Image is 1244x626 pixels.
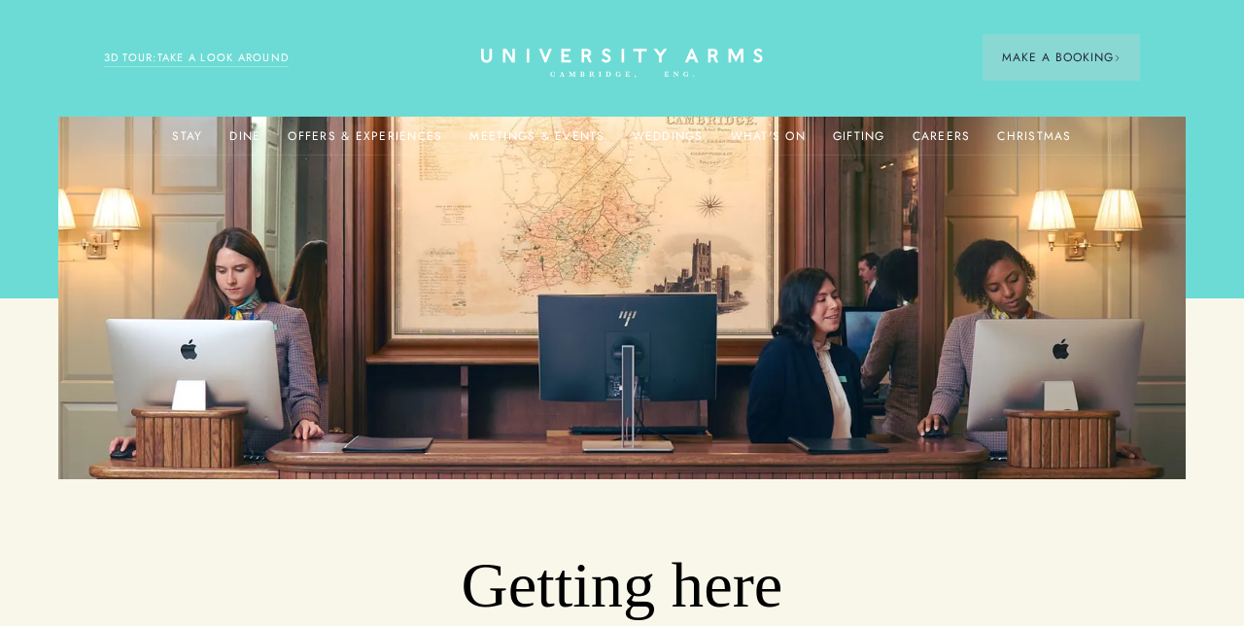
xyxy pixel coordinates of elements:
button: Make a BookingArrow icon [983,34,1140,81]
a: Weddings [633,129,704,155]
a: Offers & Experiences [288,129,442,155]
a: Stay [172,129,202,155]
img: image-5623dd55eb3be5e1f220c14097a2109fa32372e4-2048x1119-jpg [58,117,1186,479]
a: Careers [913,129,971,155]
img: Arrow icon [1114,54,1121,61]
a: What's On [731,129,806,155]
span: Make a Booking [1002,49,1121,66]
h1: Getting here [104,546,1141,623]
a: Meetings & Events [469,129,605,155]
a: Christmas [997,129,1071,155]
a: Home [481,49,763,79]
a: 3D TOUR:TAKE A LOOK AROUND [104,50,290,67]
a: Gifting [833,129,885,155]
a: Dine [229,129,260,155]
